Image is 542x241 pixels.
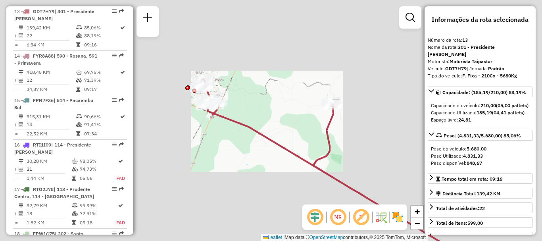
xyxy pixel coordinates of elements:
[116,174,125,182] td: FAD
[309,235,343,240] a: OpenStreetMap
[26,219,71,227] td: 1,82 KM
[26,202,71,210] td: 32,79 KM
[112,187,117,191] em: Opções
[428,202,532,213] a: Total de atividades:22
[26,32,76,40] td: 22
[431,109,529,116] div: Capacidade Utilizada:
[428,99,532,127] div: Capacidade: (185,19/210,00) 88,19%
[14,85,18,93] td: =
[261,234,428,241] div: Map data © contributors,© 2025 TomTom, Microsoft
[84,85,119,93] td: 09:17
[112,231,117,236] em: Opções
[14,219,18,227] td: =
[76,78,82,83] i: % de utilização da cubagem
[120,70,125,75] i: Rota otimizada
[463,153,483,159] strong: 4.831,33
[72,167,78,172] i: % de utilização da cubagem
[19,203,23,208] i: Distância Total
[33,8,54,14] span: GDT7H79
[72,159,78,164] i: % de utilização do peso
[26,121,76,129] td: 14
[140,10,156,27] a: Nova sessão e pesquisa
[14,53,97,66] span: | 590 - Rosana, 591 - Primavera
[431,152,529,160] div: Peso Utilizado:
[428,58,532,65] div: Motorista:
[79,210,116,218] td: 72,91%
[14,142,91,155] span: 16 -
[436,220,483,227] div: Total de itens:
[14,8,94,21] span: | 301 - Presidente [PERSON_NAME]
[26,24,76,32] td: 139,42 KM
[26,174,71,182] td: 1,44 KM
[112,98,117,102] em: Opções
[26,85,76,93] td: 34,87 KM
[33,97,54,103] span: FPN7F36
[14,142,91,155] span: | 114 - Presidente [PERSON_NAME]
[118,159,123,164] i: Rota otimizada
[442,176,502,182] span: Tempo total em rota: 09:16
[76,33,82,38] i: % de utilização da cubagem
[467,146,486,152] strong: 5.680,00
[84,24,119,32] td: 85,06%
[14,186,94,199] span: | 113 - Prudente Centro, 114 - [GEOGRAPHIC_DATA]
[79,174,116,182] td: 05:56
[496,102,529,108] strong: (05,00 pallets)
[26,76,76,84] td: 12
[428,217,532,228] a: Total de itens:599,00
[306,208,325,227] span: Ocultar deslocamento
[84,41,119,49] td: 09:16
[352,208,371,227] span: Exibir rótulo
[119,53,124,58] em: Rota exportada
[19,114,23,119] i: Distância Total
[263,235,282,240] a: Leaflet
[72,220,76,225] i: Tempo total em rota
[26,157,71,165] td: 30,28 KM
[329,208,348,227] span: Ocultar NR
[428,65,532,72] div: Veículo:
[79,165,116,173] td: 74,73%
[431,102,529,109] div: Capacidade do veículo:
[26,210,71,218] td: 18
[84,76,119,84] td: 71,39%
[14,121,18,129] td: /
[26,68,76,76] td: 418,45 KM
[428,142,532,170] div: Peso: (4.831,33/5.680,00) 85,06%
[76,25,82,30] i: % de utilização do peso
[84,32,119,40] td: 88,19%
[415,218,420,228] span: −
[79,202,116,210] td: 99,39%
[119,187,124,191] em: Rota exportada
[477,110,492,116] strong: 185,19
[84,130,119,138] td: 07:34
[431,116,529,123] div: Espaço livre:
[84,121,119,129] td: 91,41%
[283,235,284,240] span: |
[19,78,23,83] i: Total de Atividades
[428,44,532,58] div: Nome da rota:
[428,16,532,23] h4: Informações da rota selecionada
[76,131,80,136] i: Tempo total em rota
[428,37,532,44] div: Número da rota:
[428,188,532,199] a: Distância Total:139,42 KM
[428,173,532,184] a: Tempo total em rota: 09:16
[458,117,471,123] strong: 24,81
[26,130,76,138] td: 22,52 KM
[14,174,18,182] td: =
[112,142,117,147] em: Opções
[444,133,521,139] span: Peso: (4.831,33/5.680,00) 85,06%
[19,70,23,75] i: Distância Total
[14,53,97,66] span: 14 -
[477,191,500,197] span: 139,42 KM
[72,203,78,208] i: % de utilização do peso
[19,33,23,38] i: Total de Atividades
[14,41,18,49] td: =
[462,37,468,43] strong: 13
[436,205,485,211] span: Total de atividades:
[79,219,116,227] td: 05:18
[445,66,467,71] strong: GDT7H79
[76,70,82,75] i: % de utilização do peso
[72,211,78,216] i: % de utilização da cubagem
[402,10,418,25] a: Exibir filtros
[14,210,18,218] td: /
[26,165,71,173] td: 21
